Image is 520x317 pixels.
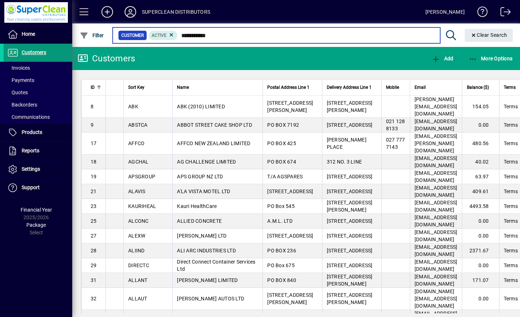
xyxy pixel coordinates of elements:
[462,199,499,214] td: 4493.58
[327,83,372,91] span: Delivery Address Line 1
[504,188,518,195] span: Terms
[91,203,97,209] span: 23
[504,232,518,239] span: Terms
[128,203,156,209] span: KAURIHEAL
[504,277,518,284] span: Terms
[415,83,426,91] span: Email
[4,25,72,43] a: Home
[22,31,35,37] span: Home
[128,140,144,146] span: AFFCO
[415,83,458,91] div: Email
[462,288,499,310] td: 0.00
[504,262,518,269] span: Terms
[4,62,72,74] a: Invoices
[91,296,97,301] span: 32
[415,155,458,168] span: [EMAIL_ADDRESS][DOMAIN_NAME]
[327,137,367,150] span: [PERSON_NAME] PLACE
[149,31,178,40] mat-chip: Activation Status: Active
[495,1,511,25] a: Logout
[327,233,373,239] span: [STREET_ADDRESS]
[504,217,518,225] span: Terms
[327,292,373,305] span: [STREET_ADDRESS][PERSON_NAME]
[327,100,373,113] span: [STREET_ADDRESS][PERSON_NAME]
[327,274,373,287] span: [STREET_ADDRESS][PERSON_NAME]
[386,137,405,150] span: 027 777 7143
[7,77,34,83] span: Payments
[22,166,40,172] span: Settings
[415,118,458,131] span: [EMAIL_ADDRESS][DOMAIN_NAME]
[177,277,238,283] span: [PERSON_NAME] LIMITED
[177,218,222,224] span: ALLIED CONCRETE
[415,170,458,183] span: [EMAIL_ADDRESS][DOMAIN_NAME]
[78,29,106,42] button: Filter
[432,56,453,61] span: Add
[26,222,46,228] span: Package
[267,218,292,224] span: A.M.L. LTD
[177,248,236,253] span: ALI ARC INDUSTRIES LTD
[462,258,499,273] td: 0.00
[462,118,499,133] td: 0.00
[471,32,507,38] span: Clear Search
[327,159,362,165] span: 312 NO. 3 LINE
[91,122,94,128] span: 9
[4,86,72,99] a: Quotes
[467,83,495,91] div: Balance ($)
[462,169,499,184] td: 63.97
[386,83,399,91] span: Mobile
[4,179,72,197] a: Support
[415,259,458,272] span: [EMAIL_ADDRESS][DOMAIN_NAME]
[128,122,148,128] span: ABSTCA
[267,292,313,305] span: [STREET_ADDRESS][PERSON_NAME]
[128,248,145,253] span: ALIIND
[128,188,146,194] span: ALAVIS
[327,262,373,268] span: [STREET_ADDRESS]
[467,52,515,65] button: More Options
[91,233,97,239] span: 27
[4,99,72,111] a: Backorders
[386,83,406,91] div: Mobile
[128,233,145,239] span: ALEXW
[22,184,40,190] span: Support
[467,83,489,91] span: Balance ($)
[91,159,97,165] span: 18
[91,277,97,283] span: 31
[128,262,149,268] span: DIRECTC
[91,262,97,268] span: 29
[504,173,518,180] span: Terms
[267,174,303,179] span: T/A AGSPARES
[267,140,296,146] span: PO BOX 425
[415,96,458,117] span: [PERSON_NAME][EMAIL_ADDRESS][DOMAIN_NAME]
[177,233,226,239] span: [PERSON_NAME] LTD
[462,273,499,288] td: 171.07
[91,104,94,109] span: 8
[128,174,155,179] span: APSGROUP
[7,65,30,71] span: Invoices
[177,188,230,194] span: A'LA VISTA MOTEL LTD
[128,83,144,91] span: Sort Key
[7,102,37,108] span: Backorders
[465,29,513,42] button: Clear
[327,248,373,253] span: [STREET_ADDRESS]
[7,114,50,120] span: Communications
[327,174,373,179] span: [STREET_ADDRESS]
[4,111,72,123] a: Communications
[22,129,42,135] span: Products
[96,5,119,18] button: Add
[7,90,28,95] span: Quotes
[267,122,299,128] span: PO BOX 7192
[4,142,72,160] a: Reports
[415,200,458,213] span: [EMAIL_ADDRESS][DOMAIN_NAME]
[267,203,295,209] span: PO Box 545
[91,83,95,91] span: ID
[386,118,405,131] span: 021 128 8133
[177,83,189,91] span: Name
[472,1,488,25] a: Knowledge Base
[128,296,147,301] span: ALLAUT
[504,83,516,91] span: Terms
[177,259,255,272] span: Direct Connect Container Services Ltd
[430,52,455,65] button: Add
[4,74,72,86] a: Payments
[152,33,166,38] span: Active
[267,277,296,283] span: PO BOX 840
[415,214,458,227] span: [EMAIL_ADDRESS][DOMAIN_NAME]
